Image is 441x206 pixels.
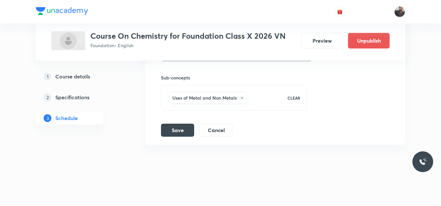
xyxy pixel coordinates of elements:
[90,42,286,49] p: Foundation • English
[301,33,343,48] button: Preview
[161,74,307,81] h6: Sub-concepts
[172,94,237,101] h6: Uses of Metal and Non Metals
[90,31,286,41] h3: Course On Chemistry for Foundation Class X 2026 VN
[36,91,124,104] a: 2Specifications
[199,124,233,137] button: Cancel
[335,7,345,17] button: avatar
[36,7,88,15] img: Company Logo
[44,93,51,101] p: 2
[55,114,78,122] h5: Schedule
[55,93,89,101] h5: Specifications
[337,9,343,15] img: avatar
[44,114,51,122] p: 3
[287,95,300,101] p: CLEAR
[419,158,427,166] img: ttu
[161,124,194,137] button: Save
[36,7,88,17] a: Company Logo
[394,6,405,17] img: Vishal Choudhary
[55,73,90,80] h5: Course details
[348,33,390,48] button: Unpublish
[51,31,85,50] img: 3C5466AC-C0B1-4CEA-8FFF-667ECD6A74C9_plus.png
[36,70,124,83] a: 1Course details
[44,73,51,80] p: 1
